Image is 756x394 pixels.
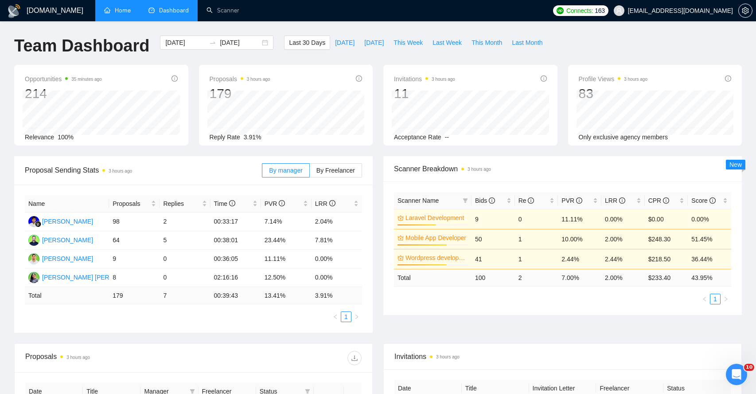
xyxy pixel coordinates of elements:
li: Previous Page [699,294,710,304]
td: 12.50% [261,268,312,287]
td: 1 [515,229,558,249]
a: Laravel Development [405,213,466,223]
div: 179 [210,85,270,102]
span: Invitations [394,74,455,84]
span: user [616,8,622,14]
span: PVR [265,200,285,207]
td: 0 [160,268,210,287]
div: [PERSON_NAME] [42,217,93,226]
td: 2.04% [312,213,362,231]
td: 7 [160,287,210,304]
input: Start date [165,38,206,47]
span: Opportunities [25,74,102,84]
span: LRR [315,200,335,207]
td: 2 [160,213,210,231]
li: 1 [341,311,351,322]
span: This Week [394,38,423,47]
td: 3.91 % [312,287,362,304]
td: 9 [109,250,160,268]
span: Scanner Name [397,197,439,204]
td: 0.00% [312,250,362,268]
li: Next Page [721,294,731,304]
span: 163 [595,6,604,16]
span: filter [190,389,195,394]
div: Proposals [25,351,194,365]
span: filter [305,389,310,394]
td: 0.00% [601,209,645,229]
td: 8 [109,268,160,287]
span: info-circle [279,200,285,206]
span: Proposal Sending Stats [25,165,262,176]
td: 11.11% [558,209,601,229]
td: $ 233.40 [645,269,688,286]
span: By Freelancer [316,167,355,174]
td: Total [25,287,109,304]
button: Last Week [428,35,467,50]
td: 98 [109,213,160,231]
span: Reply Rate [210,134,240,141]
td: 11.11% [261,250,312,268]
span: info-circle [489,197,495,204]
th: Name [25,195,109,213]
div: [PERSON_NAME] [42,254,93,264]
a: Mobile App Developer [405,233,466,243]
a: AC[PERSON_NAME] [28,255,93,262]
span: to [209,39,216,46]
td: 23.44% [261,231,312,250]
span: Acceptance Rate [394,134,441,141]
time: 3 hours ago [432,77,455,82]
td: 1 [515,249,558,269]
button: Last Month [507,35,547,50]
span: PVR [561,197,582,204]
time: 35 minutes ago [71,77,101,82]
li: Next Page [351,311,362,322]
span: swap-right [209,39,216,46]
td: 41 [472,249,515,269]
span: right [723,296,729,302]
td: $218.50 [645,249,688,269]
a: setting [738,7,752,14]
span: LRR [605,197,625,204]
button: left [330,311,341,322]
td: 50 [472,229,515,249]
div: [PERSON_NAME] [42,235,93,245]
td: 02:16:16 [210,268,261,287]
span: info-circle [229,200,235,206]
span: By manager [269,167,302,174]
td: 100 [472,269,515,286]
button: This Month [467,35,507,50]
span: 3.91% [244,134,261,141]
button: right [721,294,731,304]
span: Last Month [512,38,542,47]
button: left [699,294,710,304]
td: 2.00% [601,229,645,249]
span: [DATE] [335,38,355,47]
td: 5 [160,231,210,250]
img: gigradar-bm.png [35,221,41,227]
span: dashboard [148,7,155,13]
td: 0.00% [688,209,731,229]
span: left [333,314,338,319]
span: info-circle [528,197,534,204]
li: Previous Page [330,311,341,322]
span: info-circle [619,197,625,204]
a: SS[PERSON_NAME] [PERSON_NAME] [28,273,146,280]
span: 10 [744,364,754,371]
a: searchScanner [207,7,239,14]
td: 43.95 % [688,269,731,286]
td: Total [394,269,472,286]
span: 100% [58,134,74,141]
img: SS [28,272,39,283]
span: Re [518,197,534,204]
td: 36.44% [688,249,731,269]
td: 0 [515,209,558,229]
span: New [729,161,742,168]
th: Proposals [109,195,160,213]
span: info-circle [576,197,582,204]
span: Connects: [566,6,593,16]
td: 179 [109,287,160,304]
span: Bids [475,197,495,204]
a: 1 [710,294,720,304]
a: FR[PERSON_NAME] [28,217,93,225]
span: right [354,314,359,319]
